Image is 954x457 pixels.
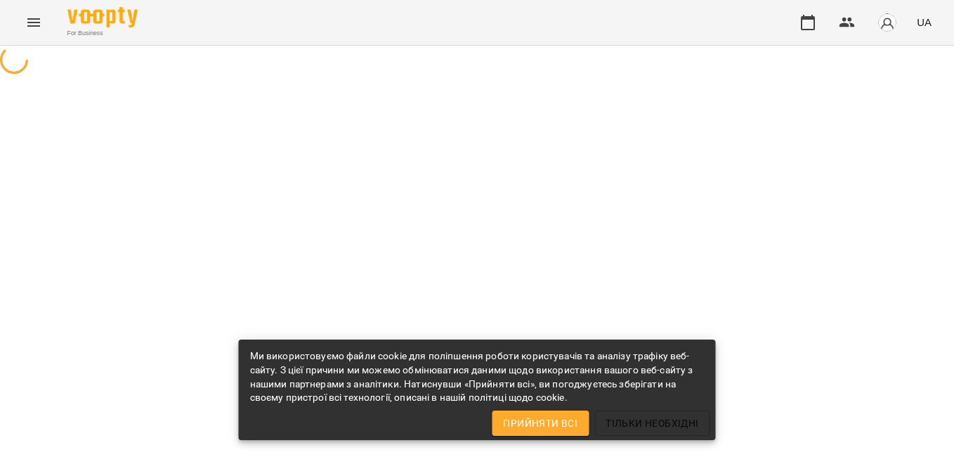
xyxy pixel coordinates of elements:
span: UA [917,15,932,30]
span: For Business [67,29,138,38]
button: Menu [17,6,51,39]
button: UA [911,9,937,35]
img: Voopty Logo [67,7,138,27]
img: avatar_s.png [877,13,897,32]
